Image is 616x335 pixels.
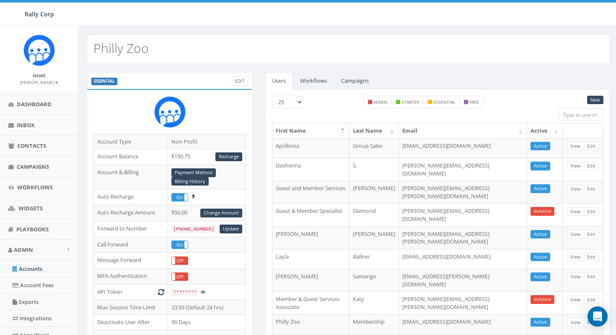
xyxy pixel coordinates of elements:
a: View [567,185,584,194]
td: Forward to Number [94,221,168,237]
td: $150.75 [168,149,246,165]
th: Last Name: activate to sort column ascending [349,123,399,138]
td: Ballner [349,249,399,269]
a: Active [531,142,550,151]
img: Icon_1.png [23,34,55,66]
th: Active: activate to sort column ascending [527,123,563,138]
label: ESSENTIAL [91,78,117,85]
label: Off [172,257,188,265]
label: On [172,241,188,249]
td: Non Profit [168,134,246,149]
a: Billing History [171,177,209,186]
td: [PERSON_NAME][EMAIL_ADDRESS][DOMAIN_NAME] [399,158,527,181]
td: Member & Guest Services Associate [272,291,349,314]
a: Edit [584,185,599,194]
td: Layla [272,249,349,269]
td: [PERSON_NAME] [349,226,399,249]
a: Edit [584,318,599,327]
td: [EMAIL_ADDRESS][DOMAIN_NAME] [399,314,527,334]
div: OnOff [171,272,188,281]
div: OnOff [171,241,188,249]
td: [PERSON_NAME][EMAIL_ADDRESS][PERSON_NAME][DOMAIN_NAME] [399,291,527,314]
a: InActive [531,295,554,304]
a: Update [220,225,242,233]
td: Guest & Member Specialist [272,203,349,226]
i: Generate New Token [158,289,164,295]
small: free [469,99,479,105]
a: InActive [531,207,554,216]
a: Active [531,253,550,262]
a: Edit [584,207,599,216]
td: [EMAIL_ADDRESS][DOMAIN_NAME] [399,138,527,158]
span: Dashboard [17,100,52,108]
input: Type to search [559,108,603,121]
td: $50.00 [168,205,246,221]
a: View [567,318,584,327]
td: Membership [349,314,399,334]
a: Workflows [293,72,334,89]
a: Change Amount [200,209,242,217]
td: [PERSON_NAME] [272,269,349,291]
td: Dashenna [272,158,349,181]
a: New [587,96,603,105]
td: Auto Recharge Amount [94,205,168,221]
div: Open Intercom Messenger [588,306,608,327]
td: 90 Days [168,315,246,330]
td: Guest and Member Services [272,181,349,203]
span: Inbox [17,121,35,129]
a: Edit [584,162,599,170]
td: Max Session Time Limit [94,300,168,315]
td: [PERSON_NAME][EMAIL_ADDRESS][PERSON_NAME][DOMAIN_NAME] [399,181,527,203]
small: Name [33,73,46,79]
span: Playbooks [16,225,49,233]
td: Account Balance [94,149,168,165]
a: Edit [584,142,599,151]
td: [EMAIL_ADDRESS][DOMAIN_NAME] [399,249,527,269]
span: Enable to prevent campaign failure. [192,193,194,200]
td: S. [349,158,399,181]
label: On [172,194,188,202]
td: Call Forward [94,237,168,253]
a: Edit [584,253,599,262]
a: Edit [584,296,599,304]
small: [PERSON_NAME] [20,79,58,85]
a: [PERSON_NAME] [20,78,58,86]
td: MFA Authentication [94,269,168,285]
td: Samango [349,269,399,291]
a: Active [531,162,550,170]
td: Diamond [349,203,399,226]
td: [PERSON_NAME] [272,226,349,249]
a: Active [531,184,550,193]
a: View [567,296,584,304]
span: Admin [14,246,33,254]
td: Message Forward [94,253,168,269]
span: Widgets [18,204,43,212]
span: Campaigns [17,163,49,170]
td: [EMAIL_ADDRESS][PERSON_NAME][DOMAIN_NAME] [399,269,527,291]
td: Philly Zoo [272,314,349,334]
td: Account & Billing [94,165,168,189]
td: [PERSON_NAME] [349,181,399,203]
td: [PERSON_NAME][EMAIL_ADDRESS][PERSON_NAME][DOMAIN_NAME] [399,226,527,249]
td: Account Type [94,134,168,149]
a: Active [531,272,550,281]
a: Recharge [215,152,242,161]
small: starter [401,99,419,105]
a: Edit [584,230,599,239]
a: Payment Method [171,168,216,177]
a: View [567,207,584,216]
td: Apollonia [272,138,349,158]
h2: Philly Zoo [93,41,149,55]
td: Group Sales [349,138,399,158]
a: Edit [584,272,599,281]
a: Campaigns [334,72,375,89]
th: Email: activate to sort column ascending [399,123,527,138]
a: Users [265,72,292,89]
th: First Name: activate to sort column descending [272,123,349,138]
img: Rally_Corp_Icon_1.png [154,96,186,128]
td: 23:59 (Default 24 hrs) [168,300,246,315]
td: Auto Recharge [94,189,168,205]
a: Active [531,318,550,327]
a: Active [531,230,550,239]
a: View [567,230,584,239]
